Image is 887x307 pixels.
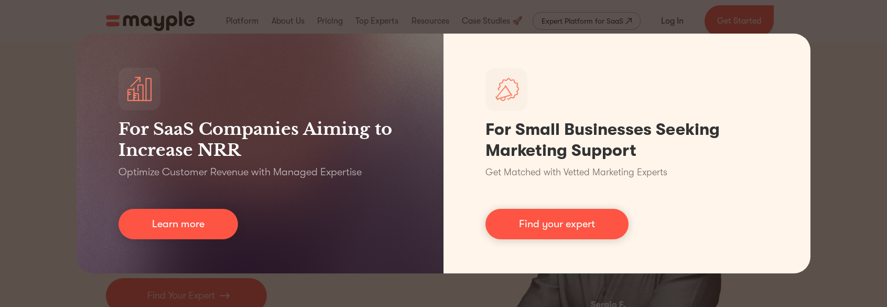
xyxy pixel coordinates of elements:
p: Optimize Customer Revenue with Managed Expertise [118,165,362,179]
h1: For Small Businesses Seeking Marketing Support [485,119,769,161]
p: Get Matched with Vetted Marketing Experts [485,165,667,179]
h3: For SaaS Companies Aiming to Increase NRR [118,119,402,161]
a: Learn more [118,209,238,239]
a: Find your expert [485,209,629,239]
